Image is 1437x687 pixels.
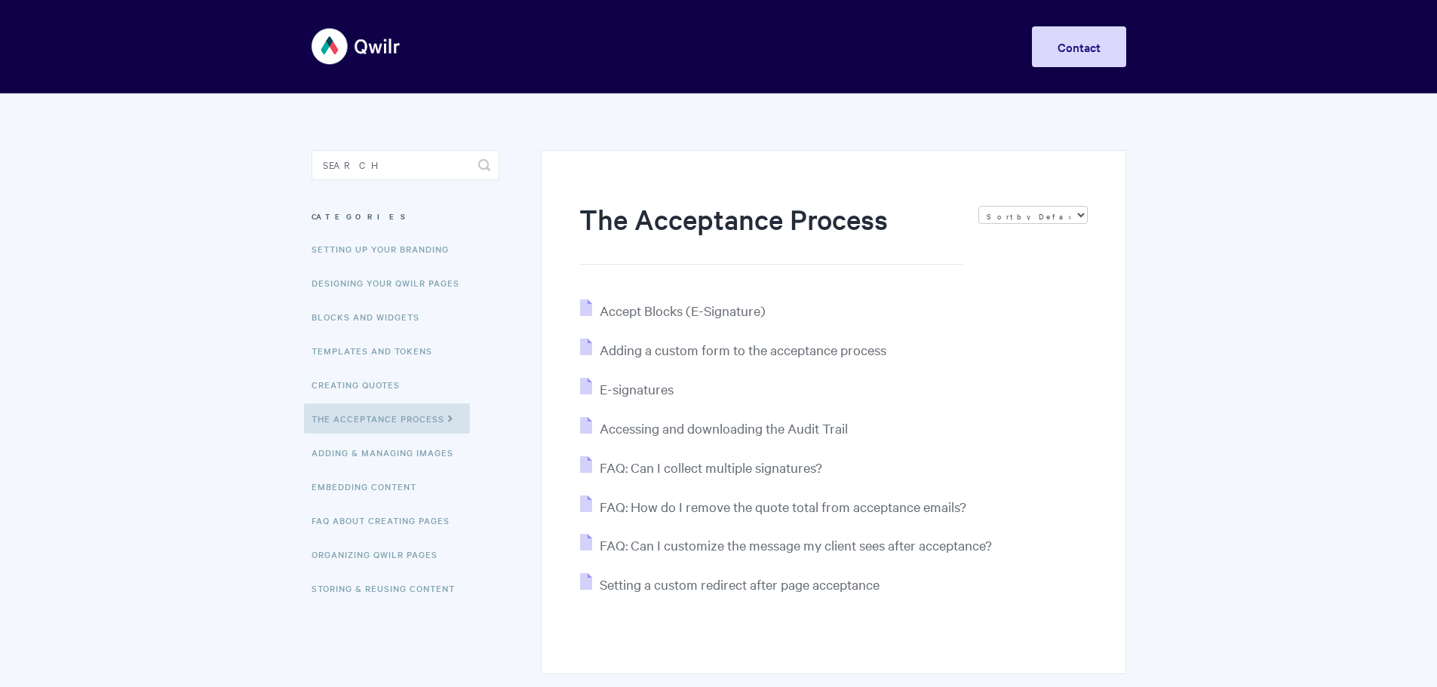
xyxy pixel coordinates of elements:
[304,403,470,434] a: The Acceptance Process
[1032,26,1126,67] a: Contact
[312,203,499,230] h3: Categories
[580,459,822,476] a: FAQ: Can I collect multiple signatures?
[600,498,966,515] span: FAQ: How do I remove the quote total from acceptance emails?
[580,498,966,515] a: FAQ: How do I remove the quote total from acceptance emails?
[312,539,449,569] a: Organizing Qwilr Pages
[580,536,992,554] a: FAQ: Can I customize the message my client sees after acceptance?
[600,341,886,358] span: Adding a custom form to the acceptance process
[580,341,886,358] a: Adding a custom form to the acceptance process
[312,234,460,264] a: Setting up your Branding
[312,150,499,180] input: Search
[600,419,848,437] span: Accessing and downloading the Audit Trail
[600,459,822,476] span: FAQ: Can I collect multiple signatures?
[978,206,1088,224] select: Page reloads on selection
[580,302,766,319] a: Accept Blocks (E-Signature)
[600,302,766,319] span: Accept Blocks (E-Signature)
[580,575,880,593] a: Setting a custom redirect after page acceptance
[312,505,461,535] a: FAQ About Creating Pages
[312,268,471,298] a: Designing Your Qwilr Pages
[580,419,848,437] a: Accessing and downloading the Audit Trail
[600,575,880,593] span: Setting a custom redirect after page acceptance
[312,336,444,366] a: Templates and Tokens
[579,200,963,265] h1: The Acceptance Process
[312,471,428,501] a: Embedding Content
[312,370,411,400] a: Creating Quotes
[600,536,992,554] span: FAQ: Can I customize the message my client sees after acceptance?
[580,380,674,397] a: E-signatures
[600,380,674,397] span: E-signatures
[312,18,401,75] img: Qwilr Help Center
[312,302,431,332] a: Blocks and Widgets
[312,573,466,603] a: Storing & Reusing Content
[312,437,465,468] a: Adding & Managing Images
